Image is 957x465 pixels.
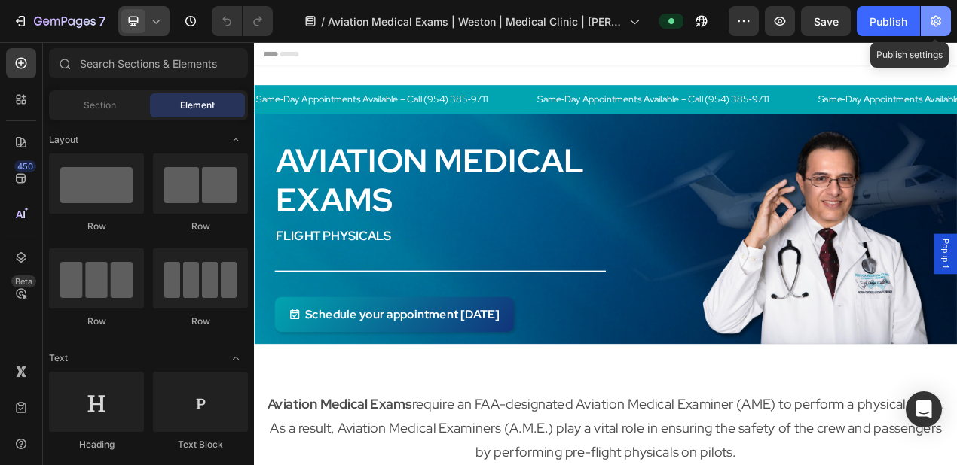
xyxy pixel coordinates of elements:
[814,15,839,28] span: Save
[14,160,36,172] div: 450
[328,14,623,29] span: Aviation Medical Exams | Weston | Medical Clinic | [PERSON_NAME]
[6,6,112,36] button: 7
[212,6,273,36] div: Undo/Redo
[26,126,492,229] h2: AVIATION MEDICAL EXAMS
[870,14,907,29] div: Publish
[49,48,248,78] input: Search Sections & Elements
[26,327,334,372] a: Schedule your appointment [DATE]
[153,315,248,328] div: Row
[28,239,176,259] strong: FLIGHT PHYSICALS
[84,99,116,112] span: Section
[2,62,301,84] p: Same‑Day Appointments Available – Call (954) 385‑9711
[224,346,248,370] span: Toggle open
[49,133,78,147] span: Layout
[882,252,897,291] span: Popup 1
[153,438,248,451] div: Text Block
[49,351,68,365] span: Text
[99,12,105,30] p: 7
[11,275,36,287] div: Beta
[906,391,942,427] div: Open Intercom Messenger
[321,14,325,29] span: /
[49,220,144,233] div: Row
[801,6,851,36] button: Save
[153,220,248,233] div: Row
[49,438,144,451] div: Heading
[224,128,248,152] span: Toggle open
[66,340,316,360] strong: Schedule your appointment [DATE]
[254,42,957,465] iframe: Design area
[857,6,920,36] button: Publish
[364,62,662,84] p: Same‑Day Appointments Available – Call (954) 385‑9711
[49,315,144,328] div: Row
[180,99,215,112] span: Element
